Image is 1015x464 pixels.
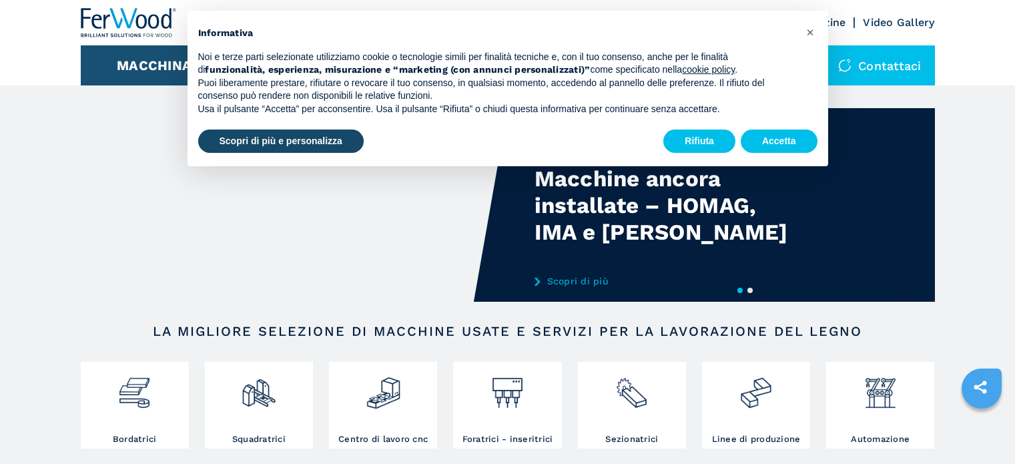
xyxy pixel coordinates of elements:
[366,365,401,411] img: centro_di_lavoro_cnc_2.png
[958,404,1005,454] iframe: Chat
[738,365,773,411] img: linee_di_produzione_2.png
[198,103,796,116] p: Usa il pulsante “Accetta” per acconsentire. Usa il pulsante “Rifiuta” o chiudi questa informativa...
[702,362,810,449] a: Linee di produzione
[851,433,910,445] h3: Automazione
[712,433,801,445] h3: Linee di produzione
[453,362,561,449] a: Foratrici - inseritrici
[329,362,437,449] a: Centro di lavoro cnc
[117,365,152,411] img: bordatrici_1.png
[123,323,892,339] h2: LA MIGLIORE SELEZIONE DI MACCHINE USATE E SERVIZI PER LA LAVORAZIONE DEL LEGNO
[205,362,313,449] a: Squadratrici
[838,59,852,72] img: Contattaci
[462,433,553,445] h3: Foratrici - inseritrici
[81,8,177,37] img: Ferwood
[232,433,286,445] h3: Squadratrici
[113,433,157,445] h3: Bordatrici
[663,130,735,154] button: Rifiuta
[81,108,508,302] video: Your browser does not support the video tag.
[614,365,649,411] img: sezionatrici_2.png
[490,365,525,411] img: foratrici_inseritrici_2.png
[198,77,796,103] p: Puoi liberamente prestare, rifiutare o revocare il tuo consenso, in qualsiasi momento, accedendo ...
[826,362,934,449] a: Automazione
[338,433,428,445] h3: Centro di lavoro cnc
[825,45,935,85] div: Contattaci
[863,365,898,411] img: automazione.png
[964,371,997,404] a: sharethis
[198,51,796,77] p: Noi e terze parti selezionate utilizziamo cookie o tecnologie simili per finalità tecniche e, con...
[806,24,814,40] span: ×
[81,362,189,449] a: Bordatrici
[241,365,276,411] img: squadratrici_2.png
[205,64,590,75] strong: funzionalità, esperienza, misurazione e “marketing (con annunci personalizzati)”
[741,130,817,154] button: Accetta
[198,130,364,154] button: Scopri di più e personalizza
[800,21,821,43] button: Chiudi questa informativa
[578,362,686,449] a: Sezionatrici
[605,433,658,445] h3: Sezionatrici
[535,276,796,286] a: Scopri di più
[117,57,206,73] button: Macchinari
[198,27,796,40] h2: Informativa
[747,288,753,293] button: 2
[682,64,735,75] a: cookie policy
[737,288,743,293] button: 1
[863,16,934,29] a: Video Gallery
